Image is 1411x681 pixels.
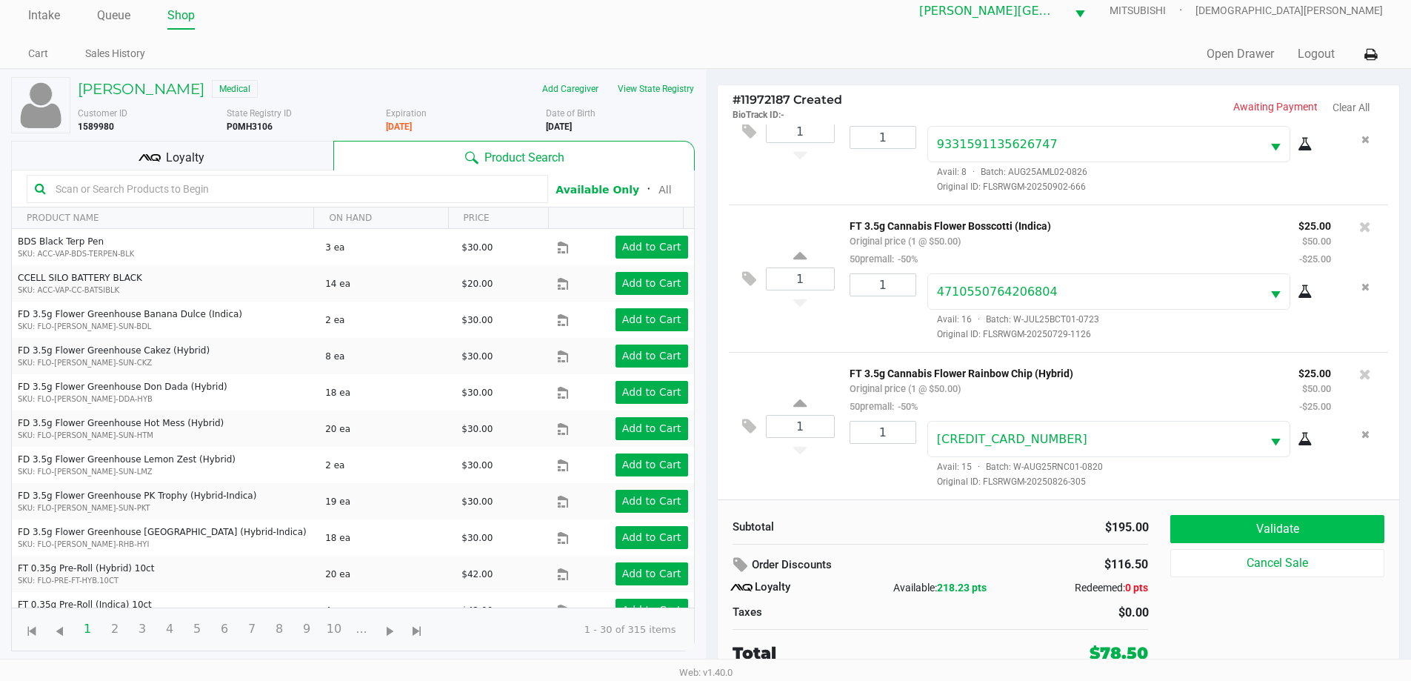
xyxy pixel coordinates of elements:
span: 0 pts [1125,582,1148,594]
span: $42.00 [461,605,493,616]
b: [DATE] [546,122,572,132]
div: Redeemed: [1010,580,1148,596]
span: Date of Birth [546,108,596,119]
span: $30.00 [461,460,493,471]
button: Clear All [1332,100,1370,116]
div: Data table [12,207,694,608]
span: 4710550764206804 [937,285,1058,299]
b: 1589980 [78,122,114,132]
span: Expiration [386,108,427,119]
span: 9331591135626747 [937,137,1058,151]
span: Page 9 [293,615,321,643]
div: Loyalty [733,579,871,597]
button: Add to Cart [616,308,688,331]
td: FD 3.5g Flower Greenhouse Hot Mess (Hybrid) [12,411,318,447]
div: $195.00 [952,519,1149,537]
th: PRODUCT NAME [12,207,313,229]
span: [DEMOGRAPHIC_DATA][PERSON_NAME] [1195,3,1383,19]
span: Original ID: FLSRWGM-20250902-666 [927,180,1331,193]
span: Page 4 [156,615,184,643]
p: Awaiting Payment [1058,99,1318,115]
button: Add to Cart [616,490,688,513]
td: BDS Black Terp Pen [12,229,318,265]
span: [CREDIT_CARD_NUMBER] [937,432,1087,446]
span: State Registry ID [227,108,292,119]
p: SKU: FLO-PRE-FT-HYB.10CT [18,575,313,586]
app-button-loader: Add to Cart [622,313,681,325]
span: Go to the last page [403,614,431,642]
button: Select [1261,274,1290,309]
span: · [967,167,981,177]
span: 218.23 pts [937,582,987,594]
td: 2 ea [318,302,455,338]
div: $0.00 [952,604,1149,622]
span: Page 6 [210,615,238,643]
span: Avail: 15 Batch: W-AUG25RNC01-0820 [927,462,1103,472]
button: Select [1261,422,1290,456]
td: 19 ea [318,483,455,519]
span: Page 1 [73,615,101,643]
div: Order Discounts [733,552,1003,579]
button: Validate [1170,515,1384,543]
span: Go to the previous page [50,622,69,641]
button: Remove the package from the orderLine [1355,126,1375,153]
td: 18 ea [318,519,455,556]
button: Add to Cart [616,381,688,404]
span: Go to the first page [23,622,41,641]
span: BioTrack ID: [733,110,781,120]
p: $25.00 [1298,364,1331,379]
small: -$25.00 [1299,253,1331,265]
span: $30.00 [461,533,493,543]
p: SKU: FLO-[PERSON_NAME]-SUN-PKT [18,502,313,514]
div: $116.50 [1024,552,1148,577]
p: SKU: FLO-[PERSON_NAME]-SUN-HTM [18,430,313,441]
app-button-loader: Add to Cart [622,459,681,471]
input: Scan or Search Products to Begin [50,178,540,200]
app-button-loader: Add to Cart [622,531,681,543]
span: Original ID: FLSRWGM-20250826-305 [927,475,1331,488]
span: Page 2 [101,615,129,643]
app-button-loader: Add to Cart [622,241,681,253]
span: Product Search [484,149,564,167]
td: FD 3.5g Flower Greenhouse Don Dada (Hybrid) [12,374,318,411]
a: Sales History [85,44,145,63]
div: $78.50 [1090,641,1148,665]
span: Page 8 [265,615,293,643]
button: Add Caregiver [533,77,608,101]
app-button-loader: Add to Cart [622,350,681,362]
div: Taxes [733,604,930,621]
app-button-loader: Add to Cart [622,604,681,616]
app-button-loader: Add to Cart [622,495,681,507]
small: 50premall: [850,253,918,265]
span: $20.00 [461,279,493,289]
span: 11972187 Created [733,93,842,107]
span: Avail: 16 Batch: W-JUL25BCT01-0723 [927,314,1099,325]
span: Go to the first page [18,614,46,642]
td: CCELL SILO BATTERY BLACK [12,265,318,302]
td: 2 ea [318,447,455,483]
button: Remove the package from the orderLine [1355,273,1375,301]
span: Go to the next page [376,614,404,642]
td: 18 ea [318,374,455,411]
app-button-loader: Add to Cart [622,568,681,579]
span: Original ID: FLSRWGM-20250729-1126 [927,328,1331,341]
span: Web: v1.40.0 [679,667,733,678]
a: Cart [28,44,48,63]
button: Remove the package from the orderLine [1355,421,1375,448]
span: $30.00 [461,351,493,362]
p: SKU: FLO-[PERSON_NAME]-RHB-HYI [18,539,313,550]
app-button-loader: Add to Cart [622,277,681,289]
button: All [658,182,671,198]
td: FT 0.35g Pre-Roll (Hybrid) 10ct [12,556,318,592]
td: 8 ea [318,338,455,374]
button: Open Drawer [1207,45,1274,63]
span: $30.00 [461,242,493,253]
small: -$25.00 [1299,401,1331,412]
td: FD 3.5g Flower Greenhouse Lemon Zest (Hybrid) [12,447,318,483]
div: Available: [871,580,1010,596]
span: # [733,93,741,107]
button: View State Registry [608,77,695,101]
button: Add to Cart [616,236,688,259]
p: SKU: FLO-[PERSON_NAME]-SUN-BDL [18,321,313,332]
span: Avail: 8 Batch: AUG25AML02-0826 [927,167,1087,177]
